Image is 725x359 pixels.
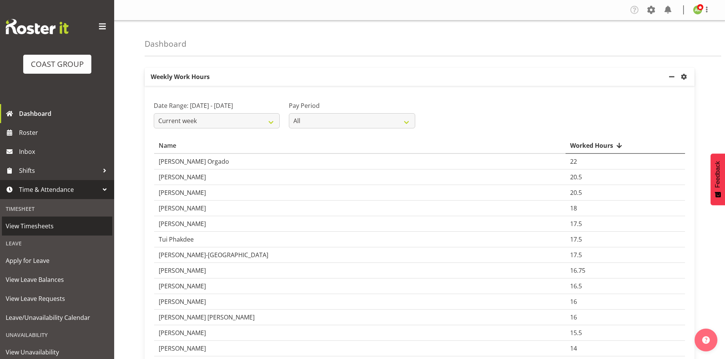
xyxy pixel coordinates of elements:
span: 20.5 [570,173,582,181]
span: 16.5 [570,282,582,290]
p: Weekly Work Hours [145,68,667,86]
span: 16.75 [570,266,585,275]
td: [PERSON_NAME] [154,294,566,310]
td: [PERSON_NAME] [154,216,566,232]
td: [PERSON_NAME] [154,185,566,201]
a: View Leave Balances [2,270,112,289]
span: 22 [570,157,577,166]
span: Feedback [714,161,721,188]
td: [PERSON_NAME] [154,201,566,216]
div: COAST GROUP [31,59,84,70]
span: View Leave Requests [6,293,108,304]
div: Timesheet [2,201,112,217]
span: 16 [570,313,577,321]
span: 15.5 [570,329,582,337]
span: Worked Hours [570,141,613,150]
span: Name [159,141,176,150]
span: Time & Attendance [19,184,99,195]
span: Inbox [19,146,110,157]
a: View Leave Requests [2,289,112,308]
a: minimize [667,68,679,86]
span: Apply for Leave [6,255,108,266]
a: Leave/Unavailability Calendar [2,308,112,327]
div: Leave [2,236,112,251]
h4: Dashboard [145,40,186,48]
span: 17.5 [570,251,582,259]
span: 18 [570,204,577,212]
img: angela-kerrigan9606.jpg [693,5,702,14]
td: [PERSON_NAME] Orgado [154,154,566,169]
span: 17.5 [570,235,582,244]
span: 20.5 [570,188,582,197]
td: [PERSON_NAME] [154,263,566,278]
span: Roster [19,127,110,138]
td: [PERSON_NAME]-[GEOGRAPHIC_DATA] [154,247,566,263]
td: [PERSON_NAME] [154,169,566,185]
button: Feedback - Show survey [711,153,725,205]
img: Rosterit website logo [6,19,69,34]
span: 16 [570,297,577,306]
span: View Unavailability [6,346,108,358]
label: Date Range: [DATE] - [DATE] [154,101,280,110]
div: Unavailability [2,327,112,343]
td: [PERSON_NAME] [154,325,566,341]
span: View Leave Balances [6,274,108,285]
label: Pay Period [289,101,415,110]
a: View Timesheets [2,217,112,236]
span: Shifts [19,165,99,176]
a: Apply for Leave [2,251,112,270]
span: 14 [570,344,577,353]
img: help-xxl-2.png [702,336,710,344]
span: Leave/Unavailability Calendar [6,312,108,323]
a: settings [679,72,692,81]
td: [PERSON_NAME] [154,278,566,294]
td: Tui Phakdee [154,232,566,247]
td: [PERSON_NAME] [154,341,566,356]
span: 17.5 [570,220,582,228]
span: View Timesheets [6,220,108,232]
td: [PERSON_NAME] [PERSON_NAME] [154,310,566,325]
span: Dashboard [19,108,110,119]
